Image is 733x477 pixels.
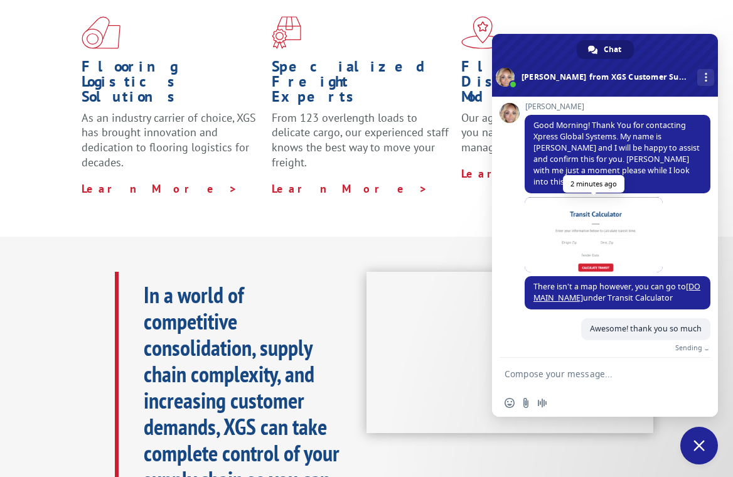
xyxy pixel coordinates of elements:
p: From 123 overlength loads to delicate cargo, our experienced staff knows the best way to move you... [272,110,452,181]
span: As an industry carrier of choice, XGS has brought innovation and dedication to flooring logistics... [82,110,256,169]
h1: Flooring Logistics Solutions [82,59,262,110]
span: Insert an emoji [505,398,515,408]
div: Close chat [680,427,718,464]
span: There isn't a map however, you can go to under Transit Calculator [533,281,700,303]
span: [PERSON_NAME] [525,102,710,111]
span: Send a file [521,398,531,408]
div: Chat [577,40,634,59]
span: Good Morning! Thank You for contacting Xpress Global Systems. My name is [PERSON_NAME] and I will... [533,120,700,187]
h1: Flagship Distribution Model [461,59,642,110]
span: Awesome! thank you so much [590,323,702,334]
img: xgs-icon-total-supply-chain-intelligence-red [82,16,120,49]
span: Sending [675,343,702,352]
span: Audio message [537,398,547,408]
h1: Specialized Freight Experts [272,59,452,110]
textarea: Compose your message... [505,368,678,380]
span: Chat [604,40,621,59]
img: xgs-icon-flagship-distribution-model-red [461,16,505,49]
a: [DOMAIN_NAME] [533,281,700,303]
span: Our agile distribution network gives you nationwide inventory management on demand. [461,110,637,155]
div: More channels [697,69,714,86]
a: Learn More > [461,166,618,181]
a: Learn More > [82,181,238,196]
iframe: XGS Logistics Solutions [366,272,653,433]
a: Learn More > [272,181,428,196]
img: xgs-icon-focused-on-flooring-red [272,16,301,49]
